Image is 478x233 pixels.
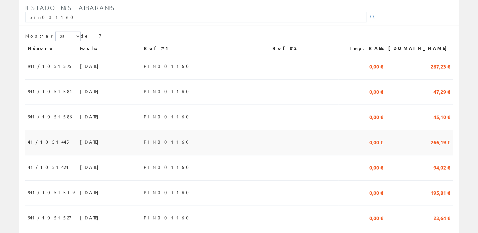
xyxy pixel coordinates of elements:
[369,136,383,147] span: 0,00 €
[144,212,193,223] span: PIN001160
[431,61,450,71] span: 267,23 €
[80,61,102,71] span: [DATE]
[28,111,74,122] span: 941/1051586
[369,187,383,198] span: 0,00 €
[144,162,193,172] span: PIN001160
[25,32,453,43] div: de 7
[28,61,73,71] span: 941/1051575
[433,162,450,172] span: 94,02 €
[28,136,70,147] span: 41/1051445
[77,43,141,54] th: Fecha
[28,212,71,223] span: 941/1051527
[25,32,81,41] label: Mostrar
[369,86,383,97] span: 0,00 €
[369,212,383,223] span: 0,00 €
[25,4,115,11] span: Listado mis albaranes
[369,162,383,172] span: 0,00 €
[431,136,450,147] span: 266,19 €
[144,86,193,97] span: PIN001160
[144,136,193,147] span: PIN001160
[80,136,102,147] span: [DATE]
[80,111,102,122] span: [DATE]
[80,86,102,97] span: [DATE]
[338,43,386,54] th: Imp.RAEE
[80,187,102,198] span: [DATE]
[144,187,193,198] span: PIN001160
[80,212,102,223] span: [DATE]
[431,187,450,198] span: 195,81 €
[369,111,383,122] span: 0,00 €
[28,162,68,172] span: 41/1051424
[270,43,338,54] th: Ref #2
[25,43,77,54] th: Número
[433,212,450,223] span: 23,64 €
[144,111,193,122] span: PIN001160
[55,32,81,41] select: Mostrar
[80,162,102,172] span: [DATE]
[25,12,366,22] input: Introduzca parte o toda la referencia1, referencia2, número, fecha(dd/mm/yy) o rango de fechas(dd...
[386,43,453,54] th: [DOMAIN_NAME]
[28,187,74,198] span: 941/1051519
[433,111,450,122] span: 45,10 €
[141,43,270,54] th: Ref #1
[369,61,383,71] span: 0,00 €
[144,61,193,71] span: PIN001160
[433,86,450,97] span: 47,29 €
[28,86,75,97] span: 941/1051581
